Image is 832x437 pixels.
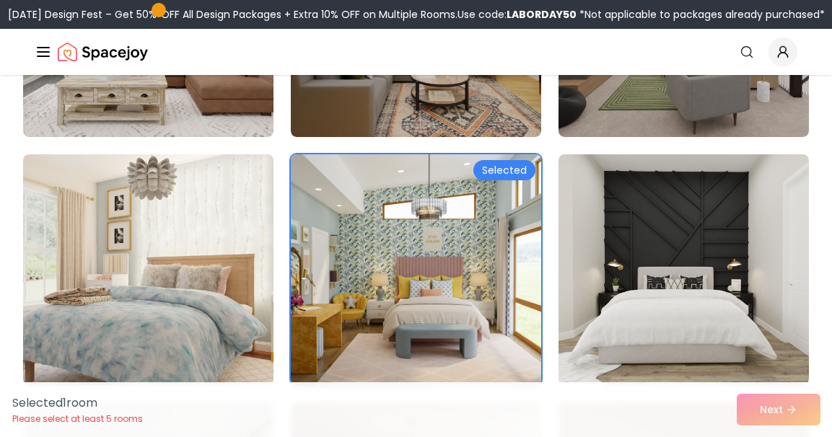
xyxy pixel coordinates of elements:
b: LABORDAY50 [507,7,577,22]
img: Room room-6 [559,154,809,385]
span: Use code: [457,7,577,22]
img: Spacejoy Logo [58,37,148,66]
a: Spacejoy [58,37,148,66]
nav: Global [35,29,797,75]
p: Please select at least 5 rooms [12,413,143,425]
img: Room room-4 [23,154,273,385]
div: Selected [473,160,535,180]
span: *Not applicable to packages already purchased* [577,7,825,22]
img: Room room-5 [284,149,547,391]
p: Selected 1 room [12,394,143,412]
div: [DATE] Design Fest – Get 50% OFF All Design Packages + Extra 10% OFF on Multiple Rooms. [8,7,825,22]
